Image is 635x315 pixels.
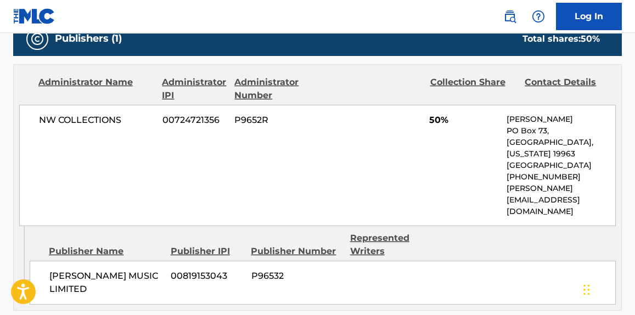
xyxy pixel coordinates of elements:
[251,269,342,283] span: P96532
[525,76,611,102] div: Contact Details
[507,171,615,183] p: [PHONE_NUMBER]
[507,125,615,137] p: PO Box 73,
[581,33,600,44] span: 50 %
[13,8,55,24] img: MLC Logo
[503,10,516,23] img: search
[31,32,44,46] img: Publishers
[507,160,615,171] p: [GEOGRAPHIC_DATA]
[556,3,622,30] a: Log In
[532,10,545,23] img: help
[38,76,154,102] div: Administrator Name
[580,262,635,315] iframe: Chat Widget
[507,183,615,217] p: [PERSON_NAME][EMAIL_ADDRESS][DOMAIN_NAME]
[39,114,154,127] span: NW COLLECTIONS
[429,114,498,127] span: 50%
[55,32,122,45] h5: Publishers (1)
[499,5,521,27] a: Public Search
[49,245,162,258] div: Publisher Name
[583,273,590,306] div: Drag
[507,114,615,125] p: [PERSON_NAME]
[49,269,162,296] span: [PERSON_NAME] MUSIC LIMITED
[162,76,226,102] div: Administrator IPI
[234,114,321,127] span: P9652R
[430,76,517,102] div: Collection Share
[522,32,600,46] div: Total shares:
[171,245,243,258] div: Publisher IPI
[162,114,226,127] span: 00724721356
[251,245,341,258] div: Publisher Number
[171,269,243,283] span: 00819153043
[350,232,441,258] div: Represented Writers
[527,5,549,27] div: Help
[507,137,615,160] p: [GEOGRAPHIC_DATA], [US_STATE] 19963
[234,76,321,102] div: Administrator Number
